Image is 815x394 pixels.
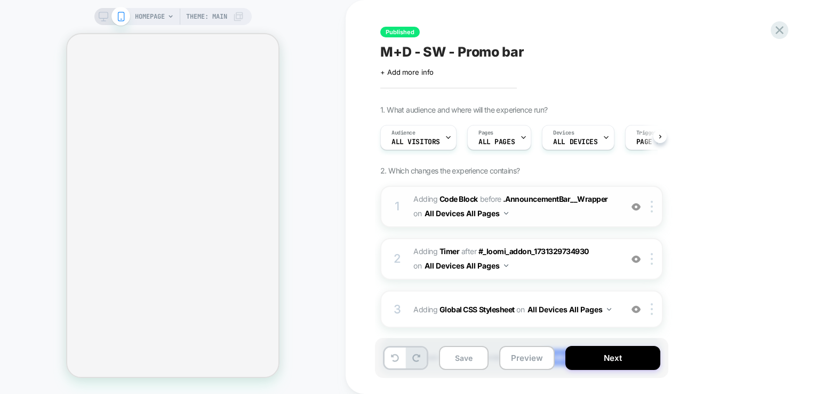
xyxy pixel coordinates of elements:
span: Audience [391,129,416,137]
img: down arrow [504,264,508,267]
b: Global CSS Stylesheet [440,305,515,314]
div: 2 [392,248,403,270]
span: Pages [478,129,493,137]
div: 1 [392,196,403,217]
span: Published [380,27,420,37]
button: Next [565,346,660,370]
span: ALL DEVICES [553,138,597,146]
span: M+D - SW - Promo bar [380,44,524,60]
span: .AnnouncementBar__Wrapper [503,194,608,203]
img: close [651,201,653,212]
span: BEFORE [480,194,501,203]
button: Save [439,346,489,370]
button: All Devices All Pages [425,258,508,273]
span: AFTER [461,247,477,256]
span: on [516,303,524,316]
button: Preview [499,346,555,370]
span: Adding [413,302,617,317]
span: Trigger [636,129,657,137]
div: 3 [392,299,403,320]
span: All Visitors [391,138,440,146]
button: All Devices All Pages [528,302,611,317]
span: on [413,259,421,272]
span: HOMEPAGE [135,8,165,25]
span: ALL PAGES [478,138,515,146]
img: crossed eye [632,202,641,211]
span: 1. What audience and where will the experience run? [380,105,547,114]
span: Theme: MAIN [186,8,227,25]
span: Page Load [636,138,673,146]
b: Timer [440,247,460,256]
span: Devices [553,129,574,137]
img: crossed eye [632,305,641,314]
img: down arrow [607,308,611,311]
span: on [413,207,421,220]
img: close [651,303,653,315]
img: down arrow [504,212,508,215]
img: crossed eye [632,255,641,264]
span: Adding [413,247,459,256]
span: #_loomi_addon_1731329734930 [478,247,589,256]
b: Code Block [440,194,478,203]
button: All Devices All Pages [425,206,508,221]
span: 2. Which changes the experience contains? [380,166,520,175]
span: + Add more info [380,68,434,76]
span: Adding [413,194,478,203]
img: close [651,253,653,265]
